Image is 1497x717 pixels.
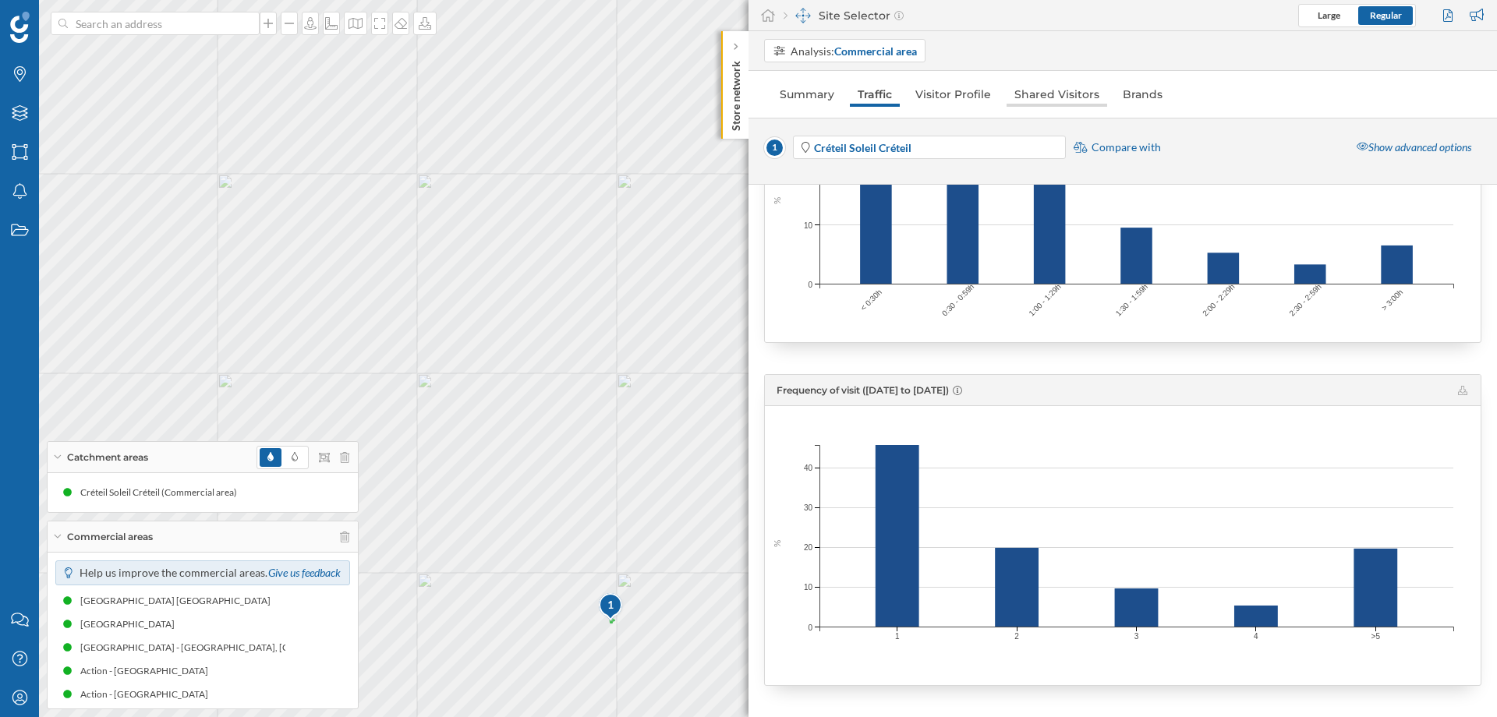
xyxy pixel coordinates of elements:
[1092,140,1161,155] span: Compare with
[804,219,812,231] span: 10
[1201,282,1237,318] text: 2:00 - 2:29h
[771,197,783,204] text: %
[834,44,917,58] strong: Commercial area
[728,55,744,131] p: Store network
[908,82,999,107] a: Visitor Profile
[940,282,976,318] text: 0:30 - 0:59h
[1007,82,1107,107] a: Shared Visitors
[1134,632,1139,641] text: 3
[1380,288,1405,313] text: > 3:00h
[859,288,884,313] text: < 0:30h
[67,530,153,544] span: Commercial areas
[1347,134,1481,161] div: Show advanced options
[80,640,381,655] div: [GEOGRAPHIC_DATA] - [GEOGRAPHIC_DATA], [GEOGRAPHIC_DATA]
[764,137,785,158] span: 1
[80,485,245,500] div: Créteil Soleil Créteil (Commercial area)
[1371,632,1381,641] text: >5
[808,621,812,633] span: 0
[895,632,900,641] text: 1
[804,542,812,553] span: 20
[1114,282,1150,318] text: 1:30 - 1:59h
[791,43,917,59] div: Analysis:
[1027,282,1063,318] text: 1:00 - 1:29h
[784,8,904,23] div: Site Selector
[67,450,148,464] span: Catchment areas
[1318,9,1340,21] span: Large
[808,278,812,290] span: 0
[1287,282,1323,318] text: 2:30 - 2:59h
[795,8,811,23] img: dashboards-manager.svg
[772,82,842,107] a: Summary
[10,12,30,43] img: Geoblink Logo
[80,565,342,581] p: Help us improve the commercial areas.
[804,581,812,593] span: 10
[1014,632,1019,641] text: 2
[598,597,624,613] div: 1
[804,502,812,514] span: 30
[80,687,216,702] div: Action - [GEOGRAPHIC_DATA]
[80,663,216,679] div: Action - [GEOGRAPHIC_DATA]
[598,592,625,623] img: pois-map-marker.svg
[1370,9,1402,21] span: Regular
[850,82,900,107] a: Traffic
[80,593,278,609] div: [GEOGRAPHIC_DATA] [GEOGRAPHIC_DATA]
[1115,82,1170,107] a: Brands
[1254,632,1258,641] text: 4
[80,616,182,632] div: [GEOGRAPHIC_DATA]
[33,11,88,25] span: Soporte
[804,462,812,474] span: 40
[598,592,621,620] div: 1
[814,141,911,154] strong: Créteil Soleil Créteil
[777,384,949,396] span: Frequency of visit ([DATE] to [DATE])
